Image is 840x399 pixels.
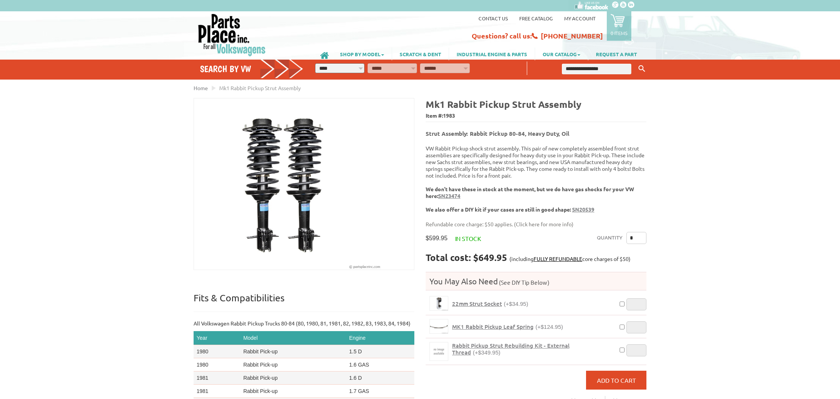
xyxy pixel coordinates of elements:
[194,319,414,327] p: All Volkswagen Rabbit Pickup Trucks 80-84 (80, 1980, 81, 1981, 82, 1982, 83, 1983, 84, 1984)
[430,319,448,333] img: MK1 Rabbit Pickup Leaf Spring
[452,300,502,307] span: 22mm Strut Socket
[426,98,581,110] b: Mk1 Rabbit Pickup Strut Assembly
[535,48,588,60] a: OUR CATALOG
[564,15,595,21] a: My Account
[194,98,414,270] img: Mk1 Rabbit Pickup Strut Assembly
[534,255,582,262] a: FULLY REFUNDABLE
[426,186,634,199] b: We don't have these in stock at the moment, but we do have gas shocks for your VW here:
[346,331,414,345] th: Engine
[426,235,448,242] span: $599.95
[200,63,303,74] h4: Search by VW
[240,345,346,358] td: Rabbit Pick-up
[194,331,240,345] th: Year
[516,221,572,227] a: Click here for more info
[346,358,414,371] td: 1.6 GAS
[429,296,448,311] a: 22mm Strut Socket
[452,323,534,330] span: MK1 Rabbit Pickup Leaf Spring
[504,301,528,307] span: (+$34.95)
[429,319,448,334] a: MK1 Rabbit Pickup Leaf Spring
[597,376,636,384] span: Add to Cart
[519,15,553,21] a: Free Catalog
[430,296,448,310] img: 22mm Strut Socket
[426,145,646,213] p: VW Rabbit Pickup shock strut assembly. This pair of new completely assembled front strut assembli...
[346,345,414,358] td: 1.5 D
[572,206,594,213] u: SN20539
[509,255,631,262] span: (including core charges of $50)
[498,279,549,286] span: (See DIY Tip Below)
[240,371,346,385] td: Rabbit Pick-up
[455,235,481,242] span: In stock
[452,323,563,330] a: MK1 Rabbit Pickup Leaf Spring(+$124.95)
[194,371,240,385] td: 1981
[597,232,623,244] label: Quantity
[392,48,449,60] a: SCRATCH & DENT
[438,192,460,199] a: SN23474
[240,331,346,345] th: Model
[535,324,563,330] span: (+$124.95)
[452,300,528,307] a: 22mm Strut Socket(+$34.95)
[636,63,648,75] button: Keyword Search
[571,206,594,213] a: SN20539
[426,110,646,121] span: Item #:
[194,385,240,398] td: 1981
[426,252,507,263] strong: Total cost: $649.95
[611,30,628,36] p: 0 items
[426,206,594,213] b: We also offer a DIY kit if your cases are still in good shape:
[449,48,535,60] a: INDUSTRIAL ENGINE & PARTS
[443,112,455,119] span: 1983
[426,220,641,228] p: Refundable core charge: $50 applies. ( )
[219,84,301,91] span: Mk1 Rabbit Pickup Strut Assembly
[194,358,240,371] td: 1980
[478,15,508,21] a: Contact us
[452,342,569,356] span: Rabbit Pickup Strut Rebuilding Kit - External Thread
[607,11,631,41] a: 0 items
[332,48,392,60] a: SHOP BY MODEL
[473,349,500,356] span: (+$349.95)
[194,345,240,358] td: 1980
[586,371,646,390] button: Add to Cart
[194,292,414,312] p: Fits & Compatibilities
[426,276,646,286] h4: You May Also Need
[240,358,346,371] td: Rabbit Pick-up
[346,385,414,398] td: 1.7 GAS
[452,342,614,356] a: Rabbit Pickup Strut Rebuilding Kit - External Thread(+$349.95)
[429,342,448,361] a: Rabbit Pickup Strut Rebuilding Kit - External Thread
[346,371,414,385] td: 1.6 D
[426,130,569,137] b: Strut Assembly: Rabbit Pickup 80-84, Heavy Duty, Oil
[430,342,448,361] img: Rabbit Pickup Strut Rebuilding Kit - External Thread
[197,13,266,57] img: Parts Place Inc!
[588,48,645,60] a: REQUEST A PART
[240,385,346,398] td: Rabbit Pick-up
[194,84,208,91] a: Home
